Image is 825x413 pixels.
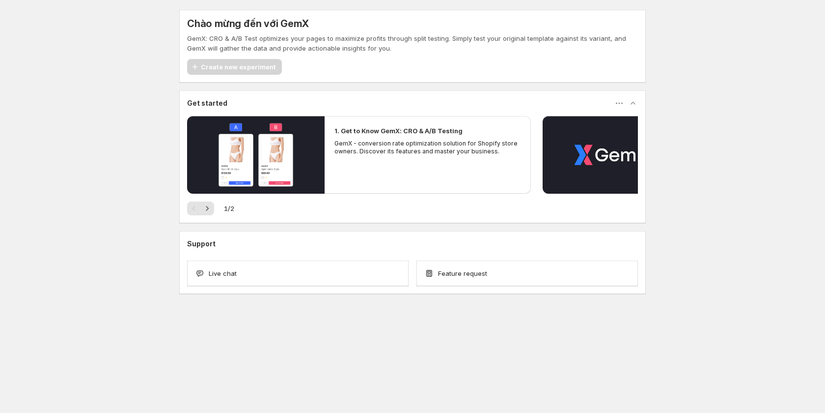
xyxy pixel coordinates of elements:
h3: Support [187,239,216,249]
p: GemX - conversion rate optimization solution for Shopify store owners. Discover its features and ... [334,140,521,155]
nav: Phân trang [187,202,214,215]
h5: Chào mừng đến với GemX [187,18,309,29]
button: Tiếp [200,202,214,215]
span: Feature request [438,268,487,278]
span: 1 / 2 [224,204,234,213]
p: GemX: CRO & A/B Test optimizes your pages to maximize profits through split testing. Simply test ... [187,33,638,53]
button: Phát video [187,116,325,194]
h2: 1. Get to Know GemX: CRO & A/B Testing [334,126,463,136]
button: Phát video [543,116,680,194]
span: Live chat [209,268,237,278]
h3: Get started [187,98,227,108]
